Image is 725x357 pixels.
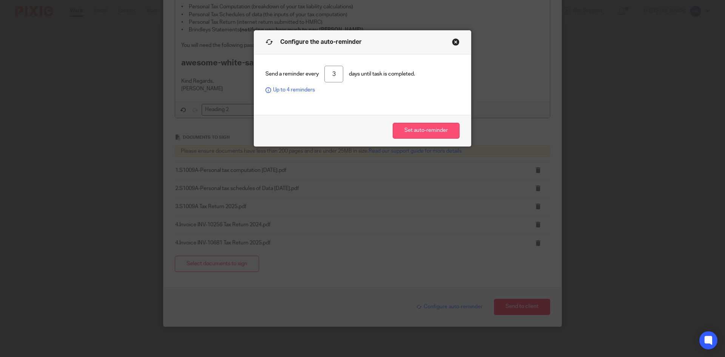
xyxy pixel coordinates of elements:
span: Up to 4 reminders [265,86,315,94]
button: Close modal [452,38,460,46]
button: Set auto-reminder [393,123,460,139]
span: Send a reminder every [265,70,319,78]
span: Configure the auto-reminder [280,39,362,45]
span: days until task is completed. [349,70,415,78]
